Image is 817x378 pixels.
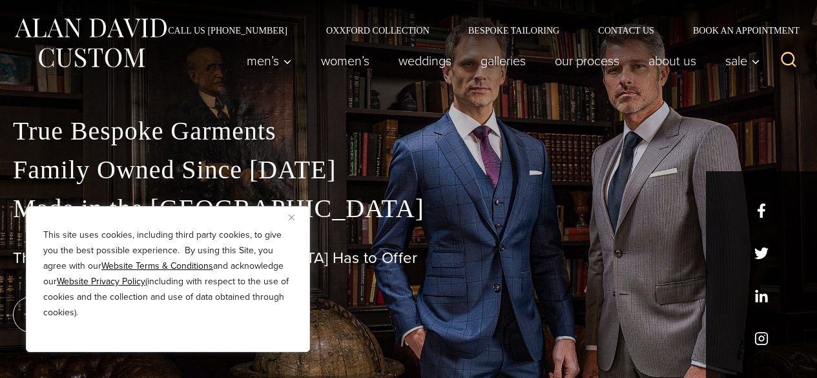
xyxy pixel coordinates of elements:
[13,14,168,72] img: Alan David Custom
[634,48,711,74] a: About Us
[233,48,767,74] nav: Primary Navigation
[149,26,804,35] nav: Secondary Navigation
[247,54,292,67] span: Men’s
[579,26,674,35] a: Contact Us
[307,26,449,35] a: Oxxford Collection
[101,259,213,273] a: Website Terms & Conditions
[57,275,145,288] a: Website Privacy Policy
[384,48,466,74] a: weddings
[13,297,194,333] a: book an appointment
[674,26,804,35] a: Book an Appointment
[773,45,804,76] button: View Search Form
[13,112,804,228] p: True Bespoke Garments Family Owned Since [DATE] Made in the [GEOGRAPHIC_DATA]
[43,227,293,320] p: This site uses cookies, including third party cookies, to give you the best possible experience. ...
[449,26,579,35] a: Bespoke Tailoring
[307,48,384,74] a: Women’s
[149,26,307,35] a: Call Us [PHONE_NUMBER]
[289,215,295,220] img: Close
[725,54,760,67] span: Sale
[289,209,304,225] button: Close
[541,48,634,74] a: Our Process
[466,48,541,74] a: Galleries
[13,249,804,268] h1: The Best Custom Suits [GEOGRAPHIC_DATA] Has to Offer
